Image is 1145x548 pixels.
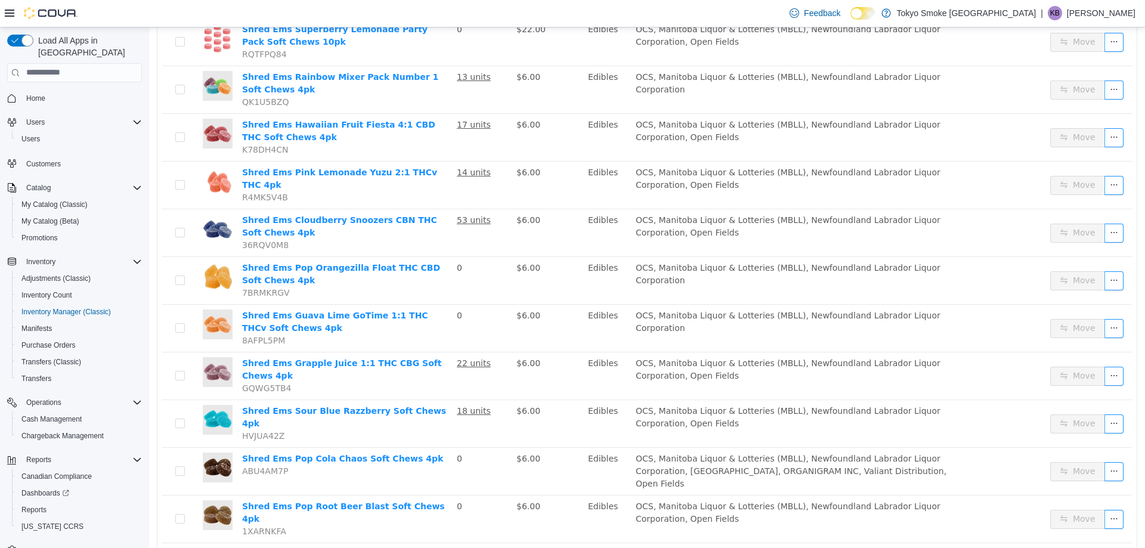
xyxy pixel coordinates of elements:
span: 36RQV0M8 [93,213,140,222]
span: Inventory Manager (Classic) [21,307,111,317]
td: Edibles [434,182,482,230]
span: My Catalog (Beta) [21,216,79,226]
button: icon: swapMove [901,196,956,215]
input: Dark Mode [850,7,875,20]
button: icon: ellipsis [955,435,974,454]
a: Shred Ems Grapple Juice 1:1 THC CBG Soft Chews 4pk [93,331,293,353]
a: Canadian Compliance [17,469,97,484]
a: Transfers [17,371,56,386]
img: Shred Ems Grapple Juice 1:1 THC CBG Soft Chews 4pk hero shot [54,330,83,360]
span: OCS, Manitoba Liquor & Lotteries (MBLL), Newfoundland Labrador Liquor Corporation [487,236,791,258]
span: $6.00 [367,45,391,54]
span: OCS, Manitoba Liquor & Lotteries (MBLL), Newfoundland Labrador Liquor Corporation, Open Fields [487,92,791,114]
td: Edibles [434,134,482,182]
span: $6.00 [367,426,391,436]
span: 8AFPL5PM [93,308,136,318]
span: Inventory Count [21,290,72,300]
button: icon: ellipsis [955,244,974,263]
span: Transfers (Classic) [21,357,81,367]
span: $6.00 [367,236,391,245]
span: [US_STATE] CCRS [21,522,83,531]
div: Kathleen Bunt [1048,6,1062,20]
span: HVJUA42Z [93,404,135,413]
span: OCS, Manitoba Liquor & Lotteries (MBLL), Newfoundland Labrador Liquor Corporation, [GEOGRAPHIC_DA... [487,426,797,461]
img: Shred Ems Guava Lime GoTime 1:1 THC THCv Soft Chews 4pk hero shot [54,282,83,312]
button: icon: ellipsis [955,339,974,358]
button: Promotions [12,230,147,246]
span: Reports [21,505,47,515]
td: Edibles [434,468,482,516]
td: Edibles [434,86,482,134]
span: Reports [26,455,51,465]
span: $6.00 [367,379,391,388]
a: Home [21,91,50,106]
span: Dashboards [21,488,69,498]
span: Dashboards [17,486,142,500]
td: Edibles [434,420,482,468]
td: Edibles [434,230,482,277]
button: icon: swapMove [901,5,956,24]
span: OCS, Manitoba Liquor & Lotteries (MBLL), Newfoundland Labrador Liquor Corporation, Open Fields [487,140,791,162]
span: Reports [17,503,142,517]
p: Tokyo Smoke [GEOGRAPHIC_DATA] [897,6,1036,20]
button: Inventory Count [12,287,147,304]
span: Manifests [21,324,52,333]
span: OCS, Manitoba Liquor & Lotteries (MBLL), Newfoundland Labrador Liquor Corporation [487,45,791,67]
span: Promotions [17,231,142,245]
button: icon: swapMove [901,339,956,358]
a: Shred Ems Pop Root Beer Blast Soft Chews 4pk [93,474,296,496]
button: Manifests [12,320,147,337]
span: Manifests [17,321,142,336]
span: $6.00 [367,283,391,293]
a: Purchase Orders [17,338,81,352]
button: icon: ellipsis [955,292,974,311]
span: Adjustments (Classic) [17,271,142,286]
a: Shred Ems Hawaiian Fruit Fiesta 4:1 CBD THC Soft Chews 4pk [93,92,286,114]
a: My Catalog (Beta) [17,214,84,228]
span: Users [26,117,45,127]
span: OCS, Manitoba Liquor & Lotteries (MBLL), Newfoundland Labrador Liquor Corporation, Open Fields [487,188,791,210]
a: Reports [17,503,51,517]
span: Home [21,91,142,106]
u: 22 units [308,331,342,340]
u: 18 units [308,379,342,388]
span: Purchase Orders [21,340,76,350]
a: Shred Ems Pop Orangezilla Float THC CBD Soft Chews 4pk [93,236,291,258]
img: Shred Ems Rainbow Mixer Pack Number 1 Soft Chews 4pk hero shot [54,44,83,73]
button: Users [12,131,147,147]
button: Reports [2,451,147,468]
button: icon: swapMove [901,435,956,454]
a: Manifests [17,321,57,336]
span: Customers [26,159,61,169]
button: icon: ellipsis [955,387,974,406]
span: R4MK5V4B [93,165,139,175]
span: QK1U5BZQ [93,70,140,79]
span: Inventory Manager (Classic) [17,305,142,319]
u: 13 units [308,45,342,54]
img: Shred Ems Cloudberry Snoozers CBN THC Soft Chews 4pk hero shot [54,187,83,216]
button: Cash Management [12,411,147,428]
button: icon: swapMove [901,387,956,406]
span: Transfers (Classic) [17,355,142,369]
button: icon: swapMove [901,292,956,311]
span: $6.00 [367,188,391,197]
span: 0 [308,426,313,436]
span: Home [26,94,45,103]
span: RQTFPQ84 [93,22,138,32]
p: | [1041,6,1043,20]
p: [PERSON_NAME] [1067,6,1135,20]
span: Catalog [21,181,142,195]
button: icon: swapMove [901,101,956,120]
span: Washington CCRS [17,519,142,534]
button: Catalog [21,181,55,195]
button: Home [2,89,147,107]
a: Inventory Manager (Classic) [17,305,116,319]
a: Shred Ems Sour Blue Razzberry Soft Chews 4pk [93,379,297,401]
a: Transfers (Classic) [17,355,86,369]
span: Feedback [804,7,840,19]
a: Dashboards [17,486,74,500]
span: OCS, Manitoba Liquor & Lotteries (MBLL), Newfoundland Labrador Liquor Corporation, Open Fields [487,379,791,401]
span: 0 [308,283,313,293]
span: $6.00 [367,140,391,150]
span: Load All Apps in [GEOGRAPHIC_DATA] [33,35,142,58]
